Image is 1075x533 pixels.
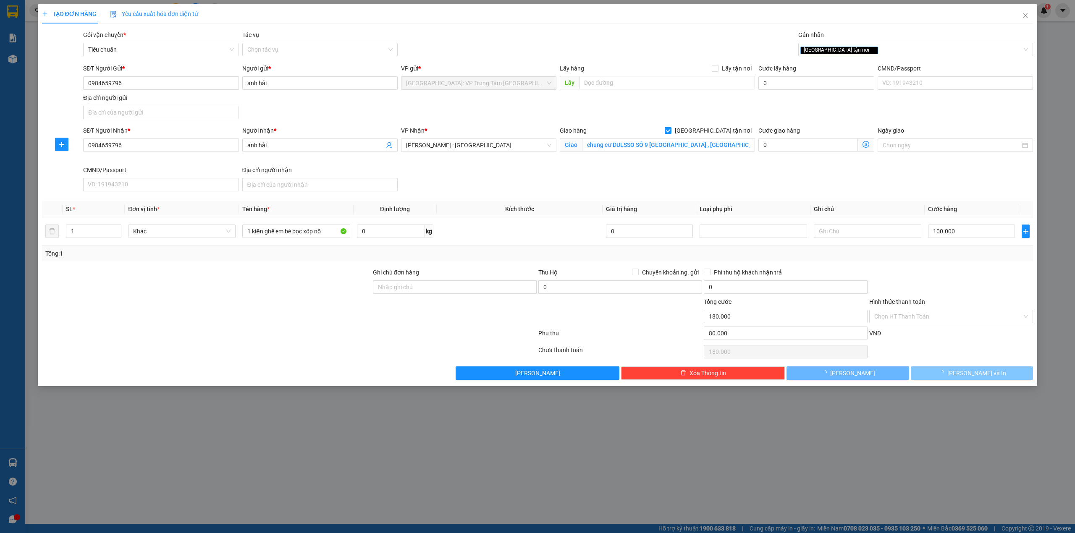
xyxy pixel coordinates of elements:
span: Xóa Thông tin [690,368,726,378]
input: Ghi chú đơn hàng [373,280,537,294]
div: Người nhận [242,126,398,135]
span: SL [66,206,73,212]
th: Loại phụ phí [696,201,810,217]
span: Lấy hàng [560,65,584,72]
span: Định lượng [380,206,410,212]
span: close [870,48,875,52]
div: Phụ thu [537,329,703,343]
span: loading [821,370,830,376]
span: delete [680,370,686,376]
input: 0 [606,225,693,238]
button: deleteXóa Thông tin [621,366,785,380]
input: VD: Bàn, Ghế [242,225,350,238]
button: plus [55,138,68,151]
div: CMND/Passport [83,165,239,175]
span: Lấy tận nơi [718,64,755,73]
span: Tổng cước [704,298,732,305]
span: [PHONE_NUMBER] [3,29,64,43]
div: SĐT Người Nhận [83,126,239,135]
input: Cước giao hàng [758,138,858,152]
span: [GEOGRAPHIC_DATA] tận nơi [671,126,755,135]
span: Tiêu chuẩn [88,43,233,56]
button: [PERSON_NAME] [456,366,619,380]
span: Chuyển khoản ng. gửi [639,268,702,277]
span: [PERSON_NAME] [515,368,560,378]
span: Đơn vị tính [128,206,160,212]
div: Địa chỉ người gửi [83,93,239,102]
div: CMND/Passport [878,64,1033,73]
label: Cước giao hàng [758,127,800,134]
span: Giao hàng [560,127,587,134]
input: Địa chỉ của người gửi [83,106,239,119]
span: dollar-circle [863,141,869,148]
img: icon [110,11,117,18]
span: Mã đơn: NTKH1510250001 [3,51,129,62]
span: Yêu cầu xuất hóa đơn điện tử [110,10,199,17]
span: loading [938,370,947,376]
input: Địa chỉ của người nhận [242,178,398,191]
div: Địa chỉ người nhận [242,165,398,175]
span: Cước hàng [928,206,957,212]
label: Tác vụ [242,31,259,38]
span: [GEOGRAPHIC_DATA] tận nơi [800,47,878,54]
input: Ngày giao [883,141,1020,150]
span: plus [42,11,48,17]
button: delete [45,225,59,238]
span: Thu Hộ [538,269,558,276]
span: plus [55,141,68,148]
span: user-add [386,142,393,149]
div: Người gửi [242,64,398,73]
span: Ngày in phiếu: 10:44 ngày [56,17,173,26]
span: [PERSON_NAME] và In [947,368,1006,378]
button: Close [1014,4,1037,28]
label: Ngày giao [878,127,904,134]
span: [PERSON_NAME] [830,368,875,378]
div: Tổng: 1 [45,249,414,258]
label: Hình thức thanh toán [869,298,925,305]
input: Ghi Chú [814,225,921,238]
input: Cước lấy hàng [758,76,874,90]
span: Khánh Hòa: VP Trung Tâm TP Nha Trang [406,77,551,89]
span: TẠO ĐƠN HÀNG [42,10,97,17]
label: Cước lấy hàng [758,65,796,72]
div: SĐT Người Gửi [83,64,239,73]
label: Gán nhãn [798,31,824,38]
span: CÔNG TY TNHH CHUYỂN PHÁT NHANH BẢO AN [66,29,168,44]
div: VP gửi [401,64,556,73]
input: Dọc đường [579,76,755,89]
span: Lấy [560,76,579,89]
span: Khác [133,225,231,238]
span: Phí thu hộ khách nhận trả [711,268,785,277]
label: Ghi chú đơn hàng [373,269,419,276]
strong: PHIẾU DÁN LÊN HÀNG [59,4,170,15]
th: Ghi chú [810,201,925,217]
div: Chưa thanh toán [537,345,703,360]
input: Giao tận nơi [582,138,755,152]
span: plus [1022,228,1029,235]
button: plus [1022,225,1030,238]
span: Tên hàng [242,206,270,212]
span: Giao [560,138,582,152]
span: Kích thước [505,206,534,212]
span: close [1022,12,1029,19]
strong: CSKH: [23,29,45,36]
button: [PERSON_NAME] và In [911,366,1033,380]
span: Hồ Chí Minh : Kho Quận 12 [406,139,551,152]
span: Giá trị hàng [606,206,637,212]
span: VND [869,330,881,337]
span: VP Nhận [401,127,425,134]
span: kg [425,225,433,238]
button: [PERSON_NAME] [787,366,909,380]
span: Gói vận chuyển [83,31,126,38]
